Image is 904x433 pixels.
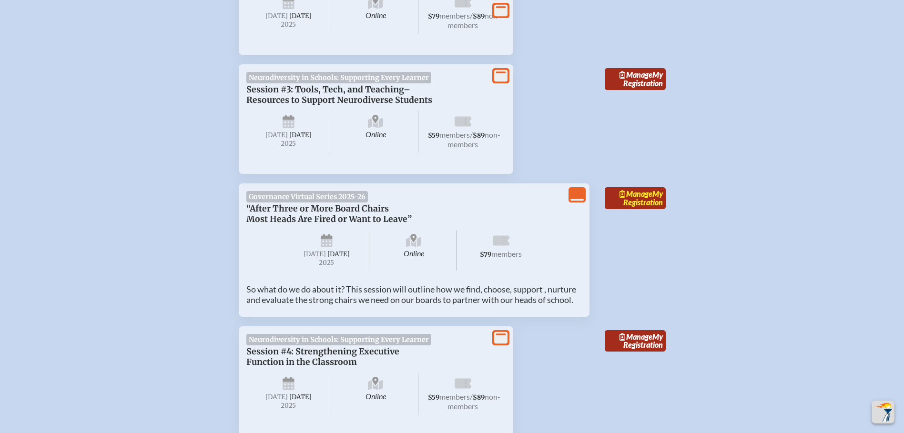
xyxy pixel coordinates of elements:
img: To the top [874,403,893,422]
span: non-members [447,130,500,149]
span: “After Three or More Board Chairs Most Heads Are Fired or Want to Leave” [246,203,412,224]
span: [DATE] [265,12,288,20]
span: Online [333,111,418,153]
span: [DATE] [289,393,312,401]
span: 2025 [254,402,324,409]
span: Neurodiversity in Schools: Supporting Every Learner [246,334,432,345]
span: Session #3: Tools, Tech, and Teaching–Resources to Support Neurodiverse Students [246,84,432,105]
span: Manage [620,332,652,341]
a: ManageMy Registration [605,330,666,352]
span: 2025 [254,21,324,28]
span: / [470,130,473,139]
span: non-members [447,392,500,411]
span: $59 [428,131,439,140]
span: / [470,11,473,20]
span: [DATE] [289,131,312,139]
span: Governance Virtual Series 2025-26 [246,191,368,202]
span: 2025 [292,259,362,266]
button: Scroll Top [872,401,894,423]
span: members [439,130,470,139]
span: Neurodiversity in Schools: Supporting Every Learner [246,72,432,83]
span: Manage [620,70,652,79]
span: [DATE] [327,250,350,258]
span: members [439,11,470,20]
span: / [470,392,473,401]
span: non-members [447,11,500,30]
span: [DATE] [289,12,312,20]
span: $79 [480,251,491,259]
a: ManageMy Registration [605,187,666,209]
span: Session #4: Strengthening Executive Function in the Classroom [246,346,399,367]
span: members [439,392,470,401]
span: [DATE] [265,393,288,401]
p: So what do we do about it? This session will outline how we find, choose, support , nurture and e... [246,284,582,305]
span: $59 [428,393,439,402]
span: members [491,249,522,258]
a: ManageMy Registration [605,68,666,90]
span: [DATE] [265,131,288,139]
span: Manage [620,189,652,198]
span: $89 [473,131,485,140]
span: Online [371,230,457,270]
span: [DATE] [304,250,326,258]
span: $79 [428,12,439,20]
span: $89 [473,12,485,20]
span: Online [333,373,418,415]
span: $89 [473,393,485,402]
span: 2025 [254,140,324,147]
